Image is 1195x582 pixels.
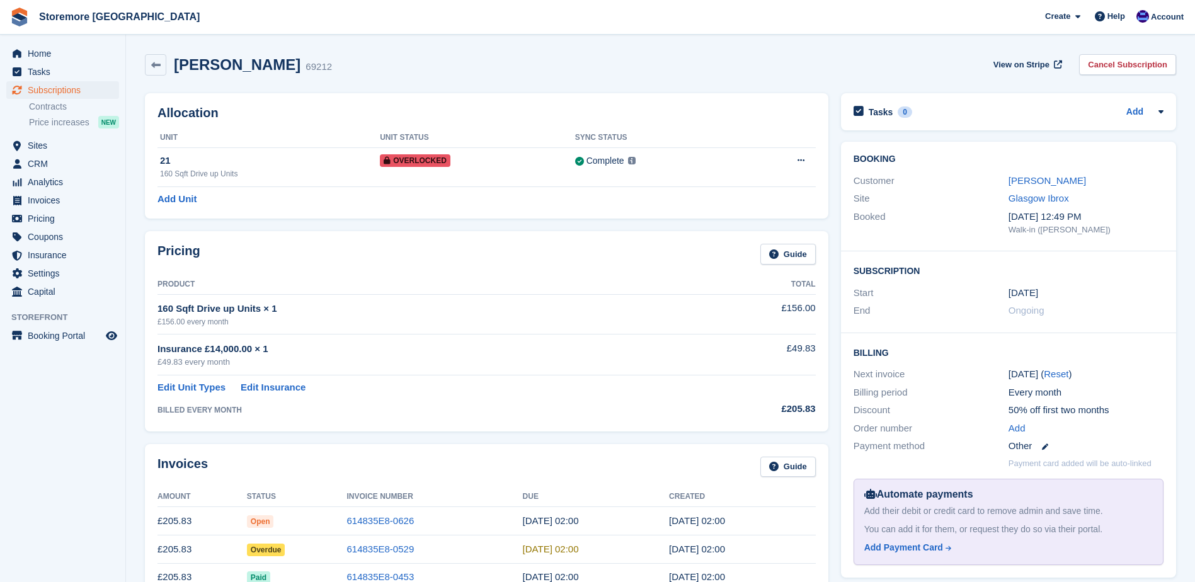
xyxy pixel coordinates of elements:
[6,327,119,345] a: menu
[854,264,1164,277] h2: Subscription
[247,515,274,528] span: Open
[669,544,725,554] time: 2025-07-20 01:00:12 UTC
[6,45,119,62] a: menu
[157,356,692,368] div: £49.83 every month
[6,210,119,227] a: menu
[157,487,247,507] th: Amount
[160,168,380,180] div: 160 Sqft Drive up Units
[6,265,119,282] a: menu
[380,128,575,148] th: Unit Status
[6,63,119,81] a: menu
[6,283,119,300] a: menu
[854,286,1009,300] div: Start
[6,155,119,173] a: menu
[854,210,1009,236] div: Booked
[854,403,1009,418] div: Discount
[98,116,119,128] div: NEW
[864,505,1153,518] div: Add their debit or credit card to remove admin and save time.
[28,155,103,173] span: CRM
[523,515,579,526] time: 2025-08-21 01:00:00 UTC
[241,380,306,395] a: Edit Insurance
[380,154,450,167] span: Overlocked
[6,137,119,154] a: menu
[1009,210,1164,224] div: [DATE] 12:49 PM
[28,45,103,62] span: Home
[854,154,1164,164] h2: Booking
[628,157,636,164] img: icon-info-grey-7440780725fd019a000dd9b08b2336e03edf1995a4989e88bcd33f0948082b44.svg
[6,191,119,209] a: menu
[669,487,816,507] th: Created
[760,457,816,477] a: Guide
[346,487,522,507] th: Invoice Number
[854,304,1009,318] div: End
[29,117,89,128] span: Price increases
[854,421,1009,436] div: Order number
[157,535,247,564] td: £205.83
[28,283,103,300] span: Capital
[760,244,816,265] a: Guide
[1009,286,1038,300] time: 2025-01-20 01:00:00 UTC
[988,54,1065,75] a: View on Stripe
[157,342,692,357] div: Insurance £14,000.00 × 1
[157,275,692,295] th: Product
[854,191,1009,206] div: Site
[523,544,579,554] time: 2025-07-21 01:00:00 UTC
[869,106,893,118] h2: Tasks
[306,60,332,74] div: 69212
[575,128,743,148] th: Sync Status
[1009,367,1164,382] div: [DATE] ( )
[1009,403,1164,418] div: 50% off first two months
[864,487,1153,502] div: Automate payments
[864,523,1153,536] div: You can add it for them, or request they do so via their portal.
[1009,457,1152,470] p: Payment card added will be auto-linked
[157,302,692,316] div: 160 Sqft Drive up Units × 1
[1009,305,1044,316] span: Ongoing
[28,246,103,264] span: Insurance
[1009,224,1164,236] div: Walk-in ([PERSON_NAME])
[28,265,103,282] span: Settings
[157,316,692,328] div: £156.00 every month
[28,81,103,99] span: Subscriptions
[692,275,816,295] th: Total
[898,106,912,118] div: 0
[157,404,692,416] div: BILLED EVERY MONTH
[157,192,197,207] a: Add Unit
[523,571,579,582] time: 2025-06-21 01:00:00 UTC
[864,541,943,554] div: Add Payment Card
[692,294,816,334] td: £156.00
[10,8,29,26] img: stora-icon-8386f47178a22dfd0bd8f6a31ec36ba5ce8667c1dd55bd0f319d3a0aa187defe.svg
[28,210,103,227] span: Pricing
[104,328,119,343] a: Preview store
[174,56,300,73] h2: [PERSON_NAME]
[1136,10,1149,23] img: Angela
[1009,385,1164,400] div: Every month
[6,173,119,191] a: menu
[1009,421,1026,436] a: Add
[28,327,103,345] span: Booking Portal
[854,439,1009,454] div: Payment method
[523,487,670,507] th: Due
[1045,10,1070,23] span: Create
[346,571,414,582] a: 614835E8-0453
[346,544,414,554] a: 614835E8-0529
[1079,54,1176,75] a: Cancel Subscription
[28,137,103,154] span: Sites
[692,334,816,375] td: £49.83
[28,63,103,81] span: Tasks
[993,59,1049,71] span: View on Stripe
[28,191,103,209] span: Invoices
[157,244,200,265] h2: Pricing
[11,311,125,324] span: Storefront
[1009,193,1069,203] a: Glasgow Ibrox
[692,402,816,416] div: £205.83
[1009,175,1086,186] a: [PERSON_NAME]
[854,346,1164,358] h2: Billing
[29,115,119,129] a: Price increases NEW
[1107,10,1125,23] span: Help
[1126,105,1143,120] a: Add
[669,515,725,526] time: 2025-08-20 01:00:22 UTC
[1009,439,1164,454] div: Other
[157,457,208,477] h2: Invoices
[6,246,119,264] a: menu
[669,571,725,582] time: 2025-06-20 01:00:21 UTC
